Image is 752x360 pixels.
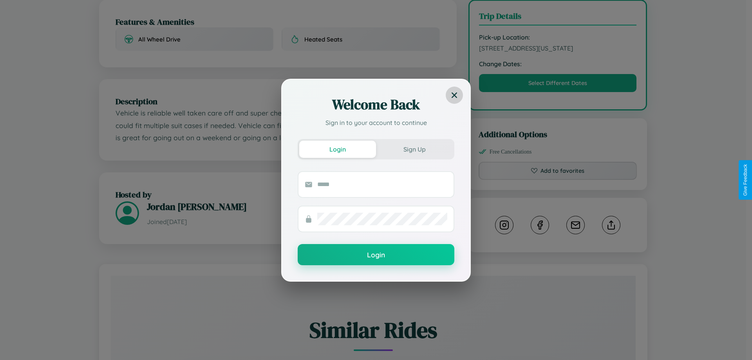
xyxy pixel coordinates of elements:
button: Login [299,141,376,158]
p: Sign in to your account to continue [298,118,454,127]
button: Login [298,244,454,265]
div: Give Feedback [743,164,748,196]
h2: Welcome Back [298,95,454,114]
button: Sign Up [376,141,453,158]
